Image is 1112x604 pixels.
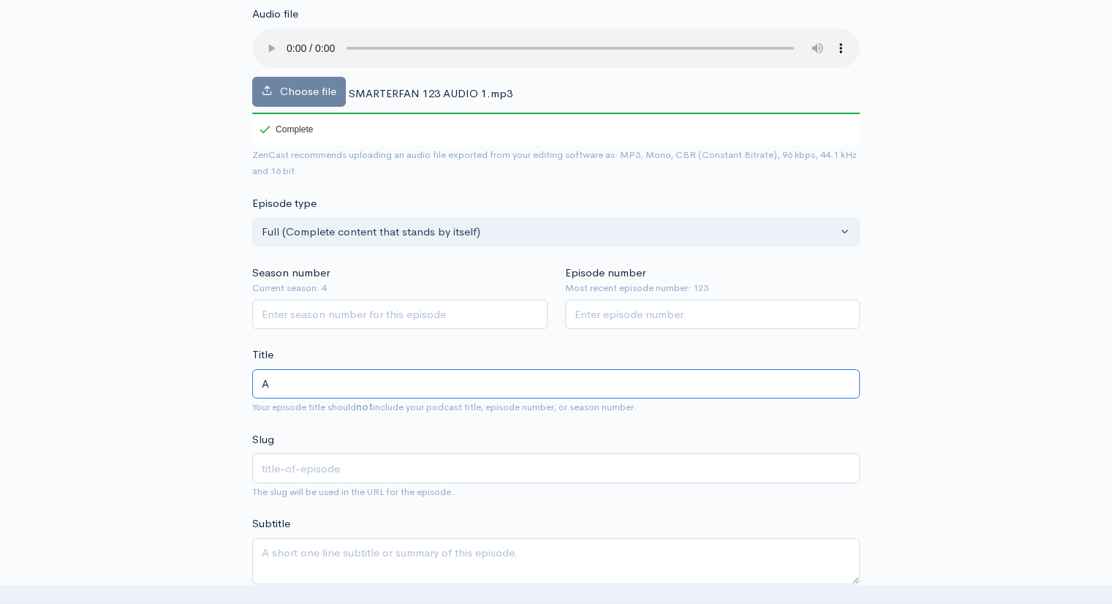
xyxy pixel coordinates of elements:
[252,401,637,413] small: Your episode title should include your podcast title, episode number, or season number.
[280,84,336,98] span: Choose file
[252,195,317,212] label: Episode type
[252,516,290,532] label: Subtitle
[565,265,646,282] label: Episode number
[565,281,861,295] small: Most recent episode number: 123
[252,347,273,363] label: Title
[252,217,860,247] button: Full (Complete content that stands by itself)
[252,486,454,498] small: The slug will be used in the URL for the episode.
[356,401,373,413] strong: not
[252,281,548,295] small: Current season: 4
[252,300,548,330] input: Enter season number for this episode
[252,113,860,114] div: 100%
[262,224,837,241] div: Full (Complete content that stands by itself)
[252,265,330,282] label: Season number
[565,300,861,330] input: Enter episode number
[252,6,298,23] label: Audio file
[349,86,512,100] span: SMARTERFAN 123 AUDIO 1.mp3
[252,148,857,178] small: ZenCast recommends uploading an audio file exported from your editing software as: MP3, Mono, CBR...
[252,113,316,146] div: Complete
[252,431,274,448] label: Slug
[260,125,313,134] div: Complete
[252,453,860,483] input: title-of-episode
[252,369,860,399] input: What is the episode's title?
